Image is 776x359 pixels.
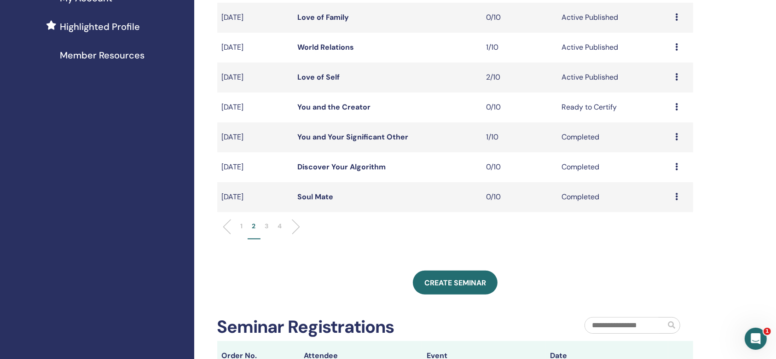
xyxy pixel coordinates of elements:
[217,3,293,33] td: [DATE]
[217,317,394,338] h2: Seminar Registrations
[297,42,354,52] a: World Relations
[241,221,243,231] p: 1
[481,152,557,182] td: 0/10
[217,182,293,212] td: [DATE]
[481,63,557,93] td: 2/10
[557,3,670,33] td: Active Published
[481,33,557,63] td: 1/10
[217,63,293,93] td: [DATE]
[413,271,498,295] a: Create seminar
[557,122,670,152] td: Completed
[481,122,557,152] td: 1/10
[217,152,293,182] td: [DATE]
[278,221,282,231] p: 4
[557,182,670,212] td: Completed
[557,152,670,182] td: Completed
[60,20,140,34] span: Highlighted Profile
[297,12,349,22] a: Love of Family
[297,102,371,112] a: You and the Creator
[217,122,293,152] td: [DATE]
[424,278,486,288] span: Create seminar
[481,3,557,33] td: 0/10
[557,63,670,93] td: Active Published
[217,33,293,63] td: [DATE]
[297,192,333,202] a: Soul Mate
[217,93,293,122] td: [DATE]
[557,33,670,63] td: Active Published
[764,328,771,335] span: 1
[557,93,670,122] td: Ready to Certify
[252,221,256,231] p: 2
[265,221,269,231] p: 3
[60,48,145,62] span: Member Resources
[481,182,557,212] td: 0/10
[481,93,557,122] td: 0/10
[297,132,408,142] a: You and Your Significant Other
[297,72,340,82] a: Love of Self
[297,162,386,172] a: Discover Your Algorithm
[745,328,767,350] iframe: Intercom live chat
